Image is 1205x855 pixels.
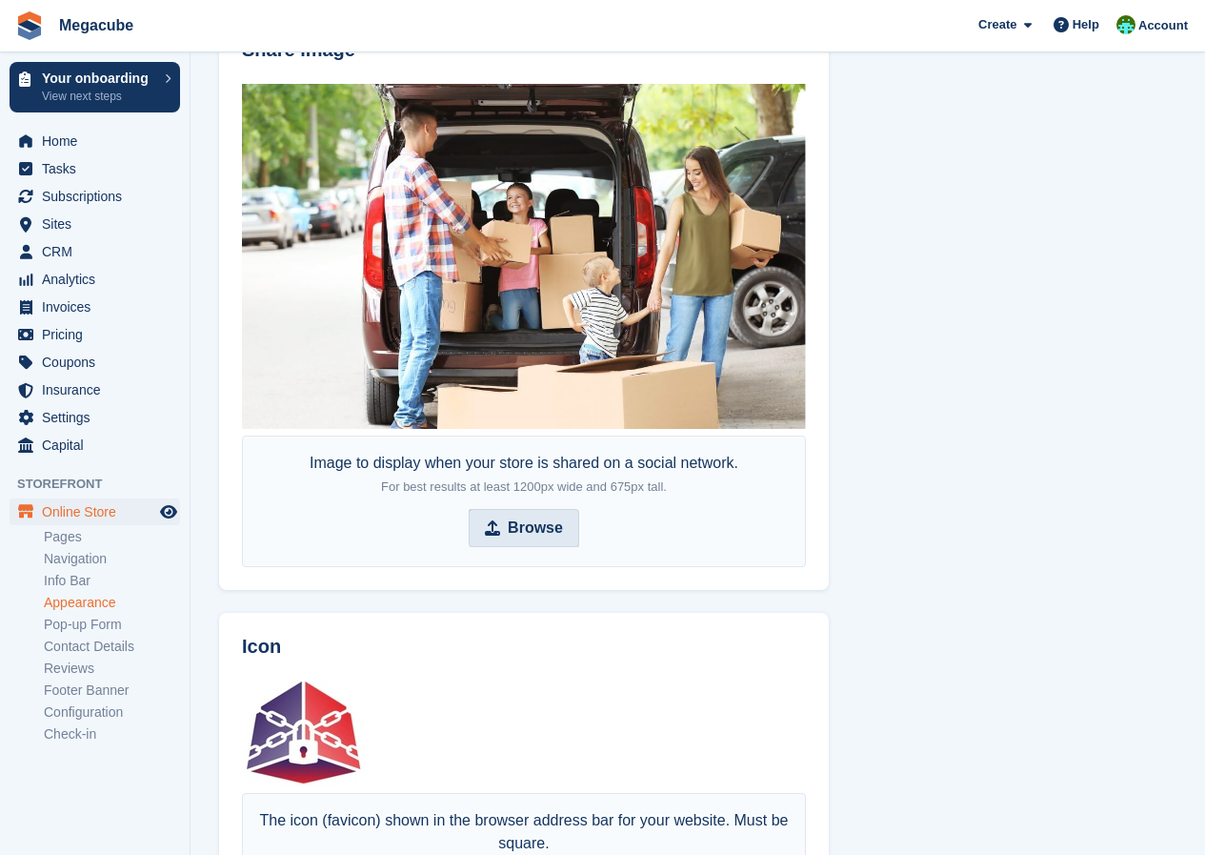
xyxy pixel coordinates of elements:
[42,321,156,348] span: Pricing
[10,432,180,458] a: menu
[42,88,155,105] p: View next steps
[10,377,180,403] a: menu
[44,550,180,568] a: Navigation
[42,71,155,85] p: Your onboarding
[252,809,795,855] div: The icon (favicon) shown in the browser address bar for your website. Must be square.
[15,11,44,40] img: stora-icon-8386f47178a22dfd0bd8f6a31ec36ba5ce8667c1dd55bd0f319d3a0aa187defe.svg
[10,128,180,154] a: menu
[42,238,156,265] span: CRM
[157,500,180,523] a: Preview store
[44,682,180,700] a: Footer Banner
[10,266,180,293] a: menu
[42,432,156,458] span: Capital
[44,616,180,634] a: Pop-up Form
[42,349,156,376] span: Coupons
[51,10,141,41] a: Megacube
[44,638,180,656] a: Contact Details
[10,499,180,525] a: menu
[44,572,180,590] a: Info Bar
[10,155,180,182] a: menu
[10,183,180,210] a: menu
[44,703,180,722] a: Configuration
[42,266,156,293] span: Analytics
[469,509,579,547] input: Browse
[242,681,364,786] img: megacube%20favicon.jpg
[10,238,180,265] a: menu
[42,404,156,431] span: Settings
[10,211,180,237] a: menu
[1138,16,1188,35] span: Account
[42,155,156,182] span: Tasks
[42,211,156,237] span: Sites
[44,528,180,546] a: Pages
[242,84,806,430] img: Megacube-social.jpg
[17,475,190,494] span: Storefront
[44,660,180,678] a: Reviews
[44,594,180,612] a: Appearance
[1073,15,1099,34] span: Help
[310,452,738,498] div: Image to display when your store is shared on a social network.
[42,377,156,403] span: Insurance
[242,636,806,658] h2: Icon
[508,517,563,539] strong: Browse
[10,62,180,112] a: Your onboarding View next steps
[42,183,156,210] span: Subscriptions
[42,128,156,154] span: Home
[10,321,180,348] a: menu
[42,294,156,320] span: Invoices
[10,404,180,431] a: menu
[381,479,667,494] span: For best results at least 1200px wide and 675px tall.
[10,294,180,320] a: menu
[978,15,1016,34] span: Create
[10,349,180,376] a: menu
[44,725,180,743] a: Check-in
[1116,15,1135,34] img: Ashley
[42,499,156,525] span: Online Store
